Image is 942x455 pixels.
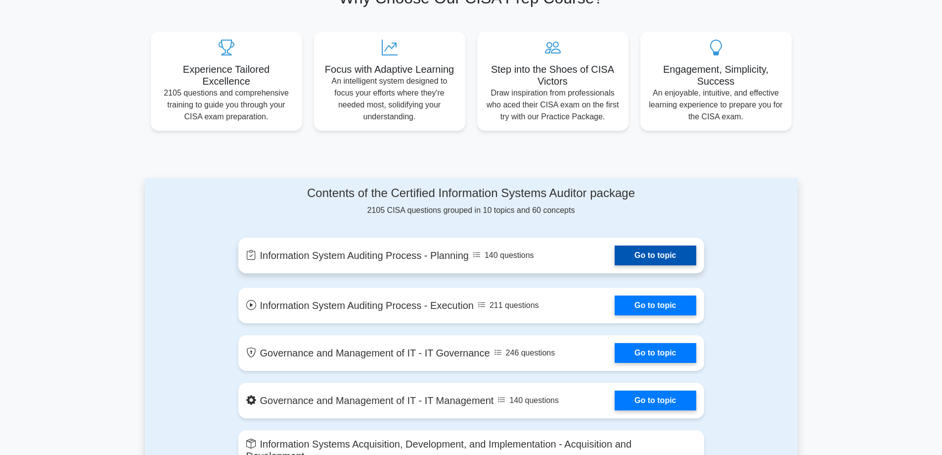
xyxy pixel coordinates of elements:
[615,391,696,410] a: Go to topic
[322,75,457,123] p: An intelligent system designed to focus your efforts where they're needed most, solidifying your ...
[238,186,704,216] div: 2105 CISA questions grouped in 10 topics and 60 concepts
[615,246,696,265] a: Go to topic
[648,87,784,123] p: An enjoyable, intuitive, and effective learning experience to prepare you for the CISA exam.
[615,296,696,315] a: Go to topic
[648,63,784,87] h5: Engagement, Simplicity, Success
[615,343,696,363] a: Go to topic
[485,87,621,123] p: Draw inspiration from professionals who aced their CISA exam on the first try with our Practice P...
[485,63,621,87] h5: Step into the Shoes of CISA Victors
[159,63,294,87] h5: Experience Tailored Excellence
[238,186,704,201] h4: Contents of the Certified Information Systems Auditor package
[159,87,294,123] p: 2105 questions and comprehensive training to guide you through your CISA exam preparation.
[322,63,457,75] h5: Focus with Adaptive Learning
